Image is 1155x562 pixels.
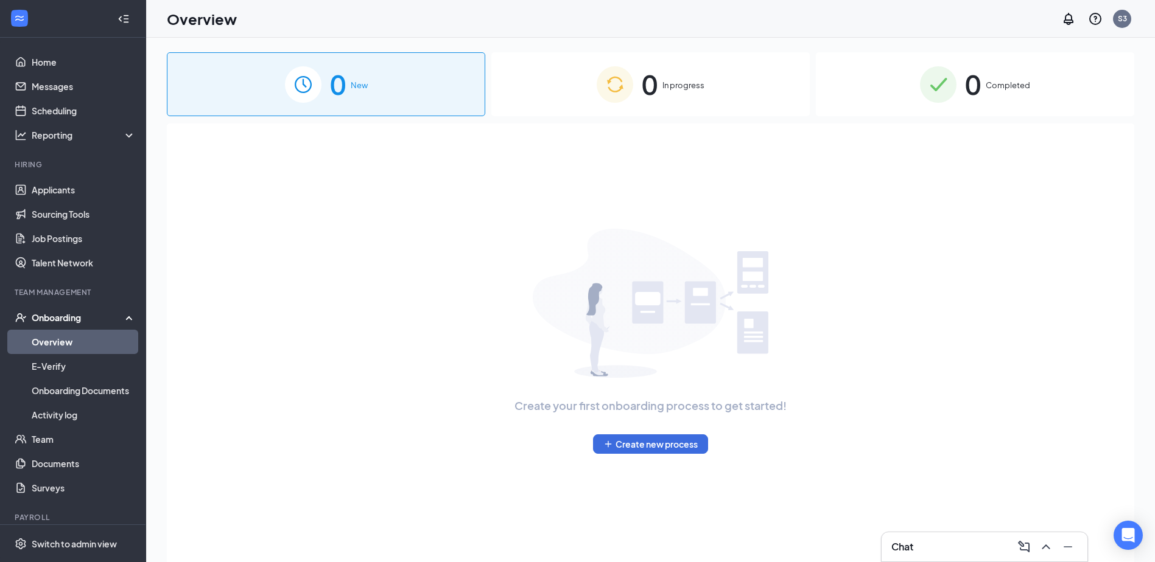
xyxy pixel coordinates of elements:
[662,79,704,91] span: In progress
[32,251,136,275] a: Talent Network
[32,403,136,427] a: Activity log
[15,129,27,141] svg: Analysis
[32,99,136,123] a: Scheduling
[891,540,913,553] h3: Chat
[32,311,125,324] div: Onboarding
[351,79,368,91] span: New
[167,9,237,29] h1: Overview
[1118,13,1127,24] div: S3
[32,202,136,226] a: Sourcing Tools
[32,178,136,202] a: Applicants
[32,476,136,500] a: Surveys
[1061,539,1075,554] svg: Minimize
[15,311,27,324] svg: UserCheck
[593,434,708,454] button: PlusCreate new process
[1036,537,1056,557] button: ChevronUp
[32,226,136,251] a: Job Postings
[1039,539,1053,554] svg: ChevronUp
[15,538,27,550] svg: Settings
[32,330,136,354] a: Overview
[603,439,613,449] svg: Plus
[32,538,117,550] div: Switch to admin view
[32,451,136,476] a: Documents
[1017,539,1031,554] svg: ComposeMessage
[965,63,981,105] span: 0
[32,378,136,403] a: Onboarding Documents
[986,79,1030,91] span: Completed
[118,13,130,25] svg: Collapse
[32,354,136,378] a: E-Verify
[15,512,133,522] div: Payroll
[13,12,26,24] svg: WorkstreamLogo
[32,129,136,141] div: Reporting
[1061,12,1076,26] svg: Notifications
[1014,537,1034,557] button: ComposeMessage
[1088,12,1103,26] svg: QuestionInfo
[32,50,136,74] a: Home
[642,63,658,105] span: 0
[15,159,133,170] div: Hiring
[514,397,787,414] span: Create your first onboarding process to get started!
[15,287,133,297] div: Team Management
[32,74,136,99] a: Messages
[1114,521,1143,550] div: Open Intercom Messenger
[32,427,136,451] a: Team
[1058,537,1078,557] button: Minimize
[330,63,346,105] span: 0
